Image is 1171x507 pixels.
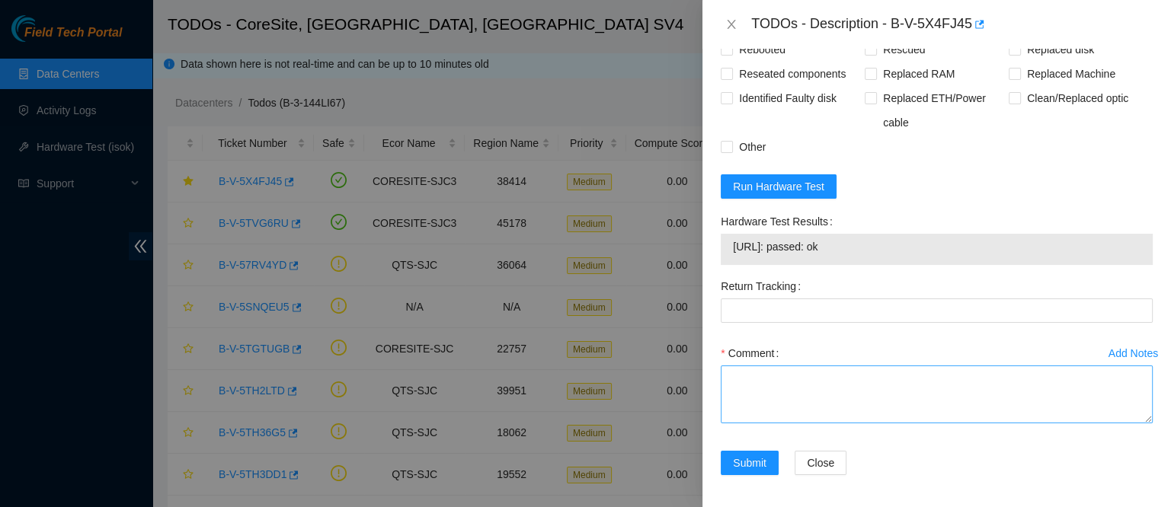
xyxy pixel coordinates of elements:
[795,451,846,475] button: Close
[1021,62,1121,86] span: Replaced Machine
[721,341,785,365] label: Comment
[733,135,772,159] span: Other
[1021,37,1100,62] span: Replaced disk
[721,298,1153,323] input: Return Tracking
[877,62,961,86] span: Replaced RAM
[751,12,1153,37] div: TODOs - Description - B-V-5X4FJ45
[1108,341,1159,365] button: Add Notes
[1109,348,1158,359] div: Add Notes
[733,86,843,110] span: Identified Faulty disk
[733,178,824,195] span: Run Hardware Test
[721,274,807,298] label: Return Tracking
[877,86,1009,135] span: Replaced ETH/Power cable
[721,174,837,199] button: Run Hardware Test
[721,451,779,475] button: Submit
[807,454,834,471] span: Close
[733,238,1141,255] span: [URL]: passed: ok
[733,62,852,86] span: Reseated components
[877,37,931,62] span: Rescued
[721,18,742,32] button: Close
[721,209,838,234] label: Hardware Test Results
[733,454,766,471] span: Submit
[1021,86,1134,110] span: Clean/Replaced optic
[721,365,1153,423] textarea: Comment
[725,18,737,30] span: close
[733,37,792,62] span: Rebooted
